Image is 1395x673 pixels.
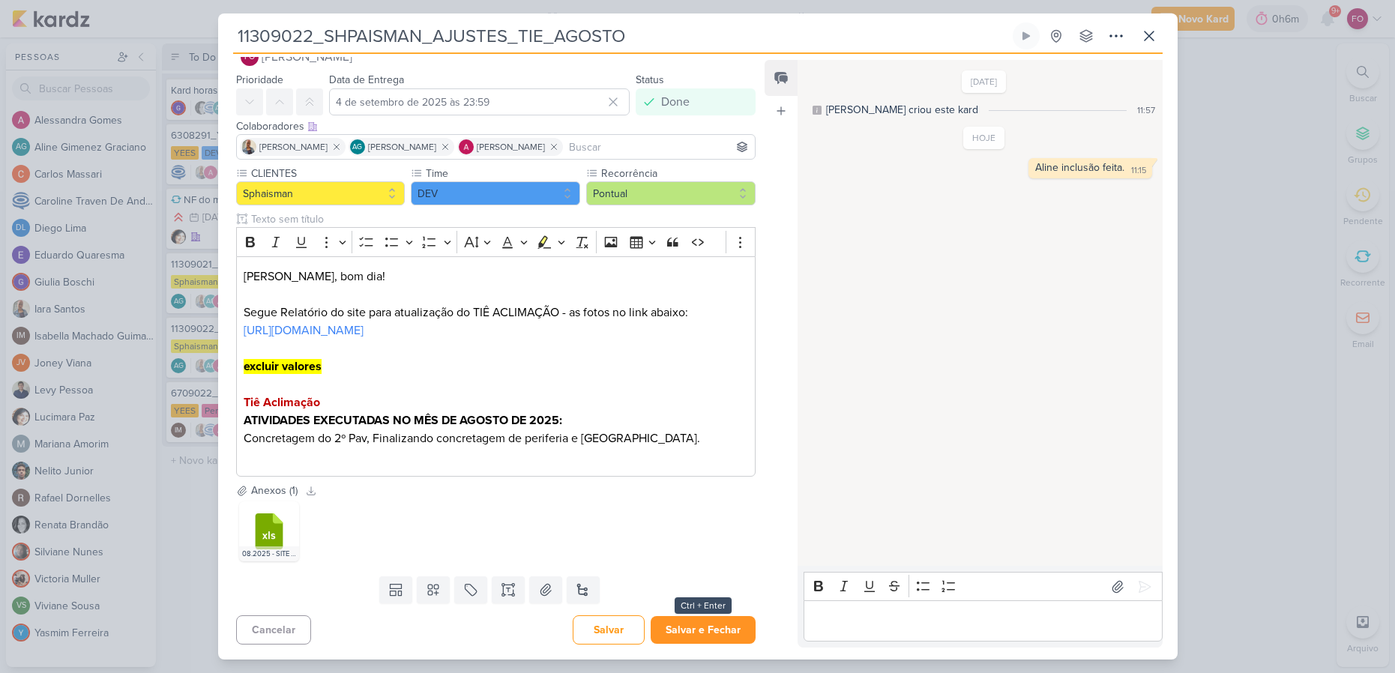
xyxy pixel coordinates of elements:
[1131,165,1146,177] div: 11:15
[352,144,362,151] p: AG
[236,615,311,645] button: Cancelar
[804,572,1162,601] div: Editor toolbar
[236,181,406,205] button: Sphaisman
[566,138,753,156] input: Buscar
[329,73,404,86] label: Data de Entrega
[1035,161,1124,174] div: Aline inclusão feita.
[675,597,732,614] div: Ctrl + Enter
[459,139,474,154] img: Alessandra Gomes
[259,140,328,154] span: [PERSON_NAME]
[244,429,747,447] p: Concretagem do 2º Pav, Finalizando concretagem de periferia e [GEOGRAPHIC_DATA].
[241,48,259,66] div: Fabio Oliveira
[636,73,664,86] label: Status
[236,227,756,256] div: Editor toolbar
[600,166,756,181] label: Recorrência
[244,53,255,61] p: FO
[239,546,299,561] div: 08.2025 - SITE RELACIONAMENTO - OBRA TIE.xlsx
[661,93,690,111] div: Done
[236,73,283,86] label: Prioridade
[1020,30,1032,42] div: Ligar relógio
[250,166,406,181] label: CLIENTES
[236,43,756,70] button: FO [PERSON_NAME]
[241,139,256,154] img: Iara Santos
[244,323,364,338] a: [URL][DOMAIN_NAME]
[573,615,645,645] button: Salvar
[350,139,365,154] div: Aline Gimenez Graciano
[251,483,298,498] div: Anexos (1)
[329,88,630,115] input: Select a date
[636,88,756,115] button: Done
[477,140,545,154] span: [PERSON_NAME]
[262,48,352,66] span: [PERSON_NAME]
[651,616,756,644] button: Salvar e Fechar
[424,166,580,181] label: Time
[233,22,1010,49] input: Kard Sem Título
[244,395,320,410] strong: Tiê Aclimação
[411,181,580,205] button: DEV
[826,102,978,118] div: [PERSON_NAME] criou este kard
[804,600,1162,642] div: Editor editing area: main
[236,118,756,134] div: Colaboradores
[368,140,436,154] span: [PERSON_NAME]
[244,413,562,428] strong: ATIVIDADES EXECUTADAS NO MÊS DE AGOSTO DE 2025:
[236,256,756,477] div: Editor editing area: main
[244,359,322,374] strong: excluir valores
[248,211,756,227] input: Texto sem título
[1137,103,1155,117] div: 11:57
[586,181,756,205] button: Pontual
[244,268,747,322] p: [PERSON_NAME], bom dia! Segue Relatório do site para atualização do TIÊ ACLIMAÇÃO - as fotos no l...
